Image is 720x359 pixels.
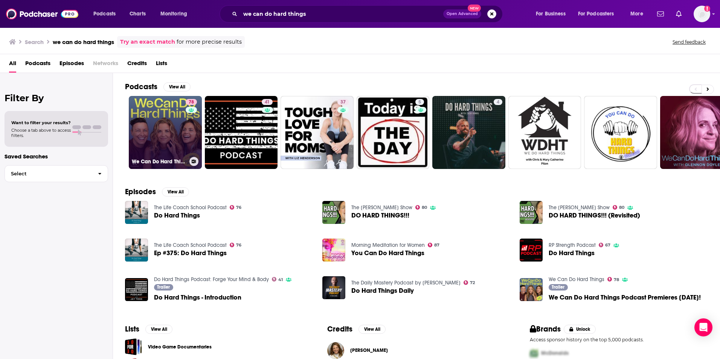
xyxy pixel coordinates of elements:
a: Try an exact match [120,38,175,46]
a: 80 [415,205,427,210]
img: You Can Do Hard Things [322,239,345,262]
div: Search podcasts, credits, & more... [227,5,510,23]
span: Select [5,171,92,176]
a: The Life Coach School Podcast [154,204,227,211]
span: More [630,9,643,19]
span: Trailer [157,285,170,289]
img: Amanda Doyle [327,342,344,359]
img: Ep #375: Do Hard Things [125,239,148,262]
a: 37 [281,96,354,169]
a: The Daily Mastery Podcast by Robin Sharma [351,280,461,286]
a: 4 [494,99,502,105]
a: 41 [262,99,273,105]
img: Do Hard Things - Introduction [125,278,148,301]
p: Access sponsor history on the top 5,000 podcasts. [530,337,708,342]
span: 80 [619,206,624,209]
a: Show notifications dropdown [673,8,685,20]
span: Do Hard Things - Introduction [154,294,241,301]
a: We Can Do Hard Things [549,276,604,283]
span: For Business [536,9,566,19]
a: EpisodesView All [125,187,189,196]
h3: we can do hard things [53,38,114,46]
a: Charts [125,8,150,20]
h2: Credits [327,324,352,334]
img: Podchaser - Follow, Share and Rate Podcasts [6,7,78,21]
span: Monitoring [160,9,187,19]
a: DO HARD THINGS!!! [351,212,409,219]
a: Episodes [59,57,84,73]
a: Video Game Documentaries [125,338,142,355]
span: For Podcasters [578,9,614,19]
h2: Filter By [5,93,108,103]
span: 41 [265,99,270,106]
img: Do Hard Things [520,239,543,262]
a: Video Game Documentaries [148,343,212,351]
img: Do Hard Things Daily [322,276,345,299]
a: Podcasts [25,57,50,73]
span: 80 [422,206,427,209]
button: open menu [625,8,653,20]
span: 78 [189,99,194,106]
span: 4 [497,99,499,106]
a: Do Hard Things [549,250,595,256]
svg: Add a profile image [704,6,710,12]
a: Ep #375: Do Hard Things [154,250,227,256]
span: 87 [434,243,439,247]
span: All [9,57,16,73]
img: Do Hard Things [125,201,148,224]
h2: Episodes [125,187,156,196]
a: 41 [205,96,278,169]
a: Do Hard Things Daily [351,288,414,294]
img: User Profile [694,6,710,22]
a: 76 [230,205,242,210]
a: 4 [432,96,505,169]
a: Show notifications dropdown [654,8,667,20]
span: 41 [278,278,283,281]
a: 41 [272,277,283,281]
button: Open AdvancedNew [443,9,481,18]
a: 5 [415,99,424,105]
span: for more precise results [177,38,242,46]
a: You Can Do Hard Things [351,250,424,256]
button: open menu [88,8,125,20]
h2: Podcasts [125,82,157,91]
button: Unlock [564,325,596,334]
a: PodcastsView All [125,82,191,91]
button: open menu [531,8,575,20]
a: 87 [428,243,440,247]
span: McDonalds [541,350,569,356]
a: Do Hard Things Podcast: Forge Your Mind & Body [154,276,269,283]
button: View All [145,325,172,334]
span: Credits [127,57,147,73]
a: 78 [607,277,619,281]
a: 80 [613,205,625,210]
a: 37 [337,99,349,105]
a: Amanda Doyle [350,347,388,353]
button: Select [5,165,108,182]
a: The Russell Brunson Show [549,204,610,211]
span: Logged in as AlexMerceron [694,6,710,22]
span: 78 [614,278,619,281]
button: View All [163,82,191,91]
span: Trailer [552,285,564,289]
span: 37 [340,99,346,106]
a: We Can Do Hard Things Podcast Premieres Tuesday, May 11th! [549,294,701,301]
img: DO HARD THINGS!!! [322,201,345,224]
img: DO HARD THINGS!!! (Revisited) [520,201,543,224]
span: Lists [156,57,167,73]
a: 5 [357,96,430,169]
span: Open Advanced [447,12,478,16]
